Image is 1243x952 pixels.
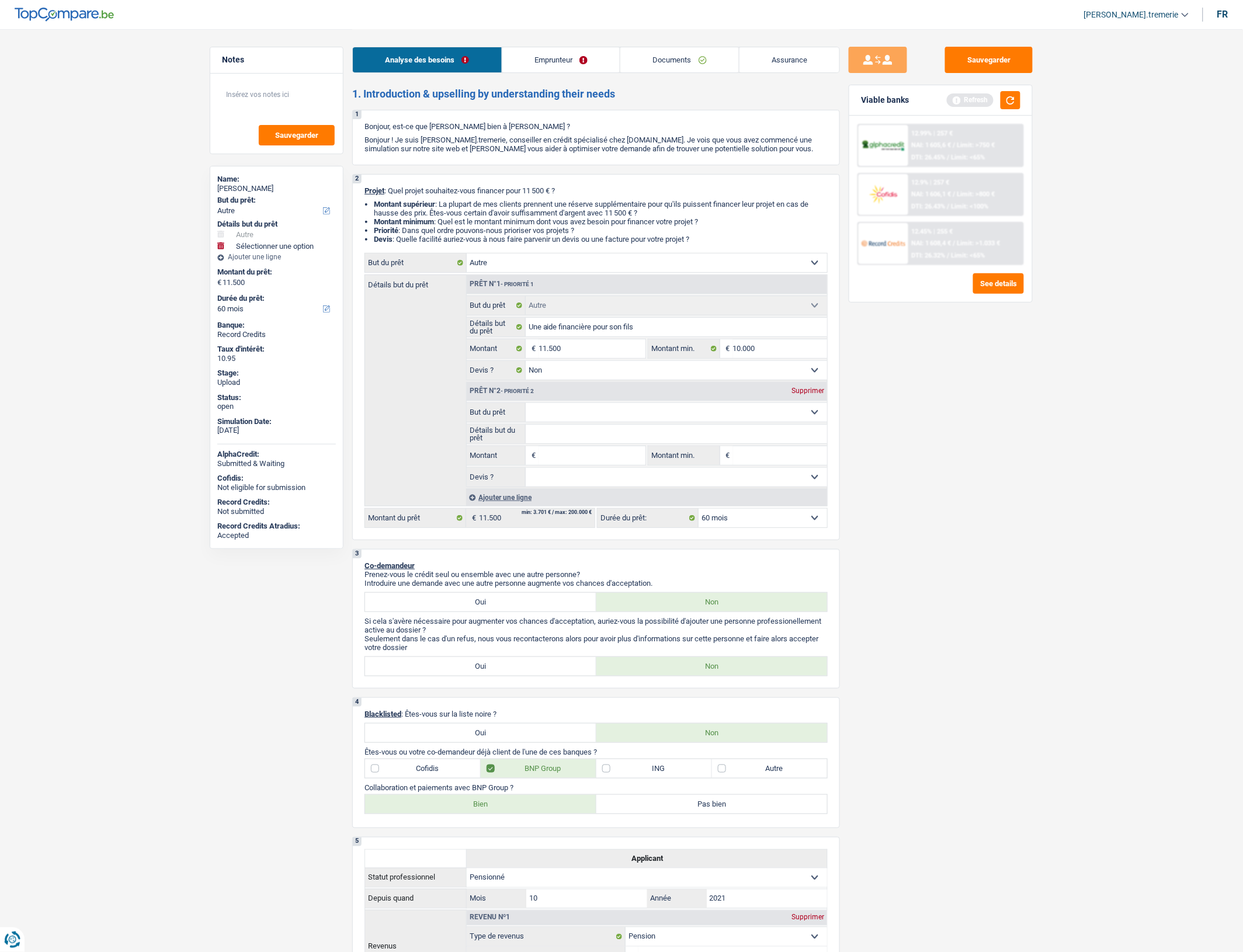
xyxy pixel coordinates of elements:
div: fr [1217,9,1228,20]
div: Cofidis: [217,474,336,483]
div: Ajouter une ligne [466,489,827,506]
div: Refresh [947,93,994,106]
strong: Montant minimum [374,217,434,226]
img: AlphaCredit [862,139,905,152]
h5: Notes [222,55,331,65]
span: / [947,252,950,259]
p: Êtes-vous ou votre co-demandeur déjà client de l'une de ces banques ? [364,748,828,756]
span: DTI: 26.43% [912,203,946,210]
span: / [953,141,956,149]
label: Oui [365,593,596,611]
label: Oui [365,724,596,742]
div: Ajouter une ligne [217,253,336,261]
a: Assurance [739,47,840,72]
button: Sauvegarder [259,125,335,145]
label: Autre [712,759,828,778]
div: 12.45% | 255 € [912,228,953,235]
div: Record Credits Atradius: [217,522,336,531]
span: DTI: 26.45% [912,154,946,161]
span: Limit: <100% [952,203,989,210]
div: Stage: [217,369,336,378]
div: [DATE] [217,426,336,435]
label: Pas bien [596,795,828,814]
label: Cofidis [365,759,481,778]
strong: Priorité [374,226,398,235]
strong: Montant supérieur [374,200,435,209]
div: Simulation Date: [217,417,336,426]
label: Non [596,593,828,611]
th: Applicant [467,849,828,868]
span: € [720,339,733,358]
p: Prenez-vous le crédit seul ou ensemble avec une autre personne? [364,570,828,579]
img: Cofidis [862,183,905,205]
p: Introduire une demande avec une autre personne augmente vos chances d'acceptation. [364,579,828,588]
a: [PERSON_NAME].tremerie [1075,5,1189,25]
label: Non [596,724,828,742]
label: Détails but du prêt [467,318,526,336]
li: : Quelle facilité auriez-vous à nous faire parvenir un devis ou une facture pour votre projet ? [374,235,828,244]
label: But du prêt [467,296,526,315]
label: Durée du prêt: [217,294,334,303]
label: Montant du prêt [365,509,466,527]
div: Record Credits: [217,498,336,507]
label: Montant [467,339,526,358]
li: : Quel est le montant minimum dont vous avez besoin pour financer votre projet ? [374,217,828,226]
div: Not submitted [217,507,336,516]
label: Devis ? [467,361,526,380]
span: Limit: >750 € [957,141,995,149]
label: Type de revenus [467,927,625,946]
span: NAI: 1 606,1 € [912,190,952,198]
li: : La plupart de mes clients prennent une réserve supplémentaire pour qu'ils puissent financer leu... [374,200,828,217]
div: 12.99% | 257 € [912,130,953,137]
span: Co-demandeur [364,561,415,570]
p: Bonjour ! Je suis [PERSON_NAME].tremerie, conseiller en crédit spécialisé chez [DOMAIN_NAME]. Je ... [364,135,828,153]
input: AAAA [707,890,828,908]
button: See details [973,273,1024,294]
label: Montant du prêt: [217,267,334,277]
label: Montant [467,446,526,465]
div: Taux d'intérêt: [217,345,336,354]
p: Si cela s'avère nécessaire pour augmenter vos chances d'acceptation, auriez-vous la possibilité d... [364,617,828,634]
span: Limit: >1.033 € [957,239,1001,247]
span: € [526,446,539,465]
div: Name: [217,175,336,184]
label: Oui [365,657,596,676]
input: MM [526,890,647,908]
div: 10.95 [217,354,336,363]
th: Depuis quand [365,889,467,908]
span: € [526,339,539,358]
span: / [947,203,950,210]
div: 4 [353,698,362,707]
div: Viable banks [861,95,909,105]
label: But du prêt [365,253,467,272]
div: 5 [353,838,362,846]
span: NAI: 1 605,6 € [912,141,952,149]
div: Upload [217,378,336,387]
p: Collaboration et paiements avec BNP Group ? [364,783,828,792]
label: Détails but du prêt [365,275,466,289]
label: Montant min. [648,446,720,465]
img: Record Credits [862,232,905,254]
div: Supprimer [789,387,827,394]
span: Blacklisted [364,710,401,718]
span: - Priorité 2 [501,388,534,394]
button: Sauvegarder [945,47,1033,73]
span: Limit: <65% [952,252,985,259]
span: / [953,239,956,247]
div: Submitted & Waiting [217,459,336,468]
span: [PERSON_NAME].tremerie [1084,10,1179,20]
p: Bonjour, est-ce que [PERSON_NAME] bien à [PERSON_NAME] ? [364,122,828,131]
div: min: 3.701 € / max: 200.000 € [522,510,592,515]
label: Durée du prêt: [598,509,699,527]
div: Status: [217,393,336,402]
span: DTI: 26.32% [912,252,946,259]
div: Revenu nº1 [467,914,513,921]
span: € [217,278,221,287]
span: Projet [364,186,384,195]
a: Analyse des besoins [353,47,502,72]
p: : Êtes-vous sur la liste noire ? [364,710,828,718]
span: / [947,154,950,161]
p: : Quel projet souhaitez-vous financer pour 11 500 € ? [364,186,828,195]
div: Accepted [217,531,336,540]
label: ING [596,759,712,778]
